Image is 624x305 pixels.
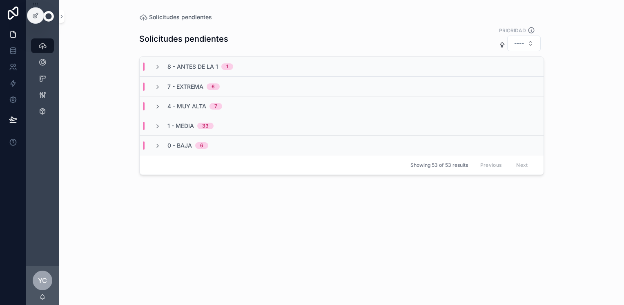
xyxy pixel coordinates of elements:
[139,13,212,21] a: Solicitudes pendientes
[167,63,218,71] span: 8 - Antes de la 1
[167,83,203,91] span: 7 - Extrema
[167,141,192,150] span: 0 - Baja
[214,103,217,110] div: 7
[167,122,194,130] span: 1 - Media
[514,39,524,47] span: ----
[167,102,206,110] span: 4 - Muy Alta
[26,33,59,129] div: scrollable content
[410,162,468,168] span: Showing 53 of 53 results
[499,27,526,34] label: PRIORIDAD
[202,123,209,129] div: 33
[38,276,47,285] span: YC
[200,142,203,149] div: 6
[139,33,228,45] h1: Solicitudes pendientes
[212,83,215,90] div: 6
[226,63,228,70] div: 1
[507,36,541,51] button: Select Button
[149,13,212,21] span: Solicitudes pendientes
